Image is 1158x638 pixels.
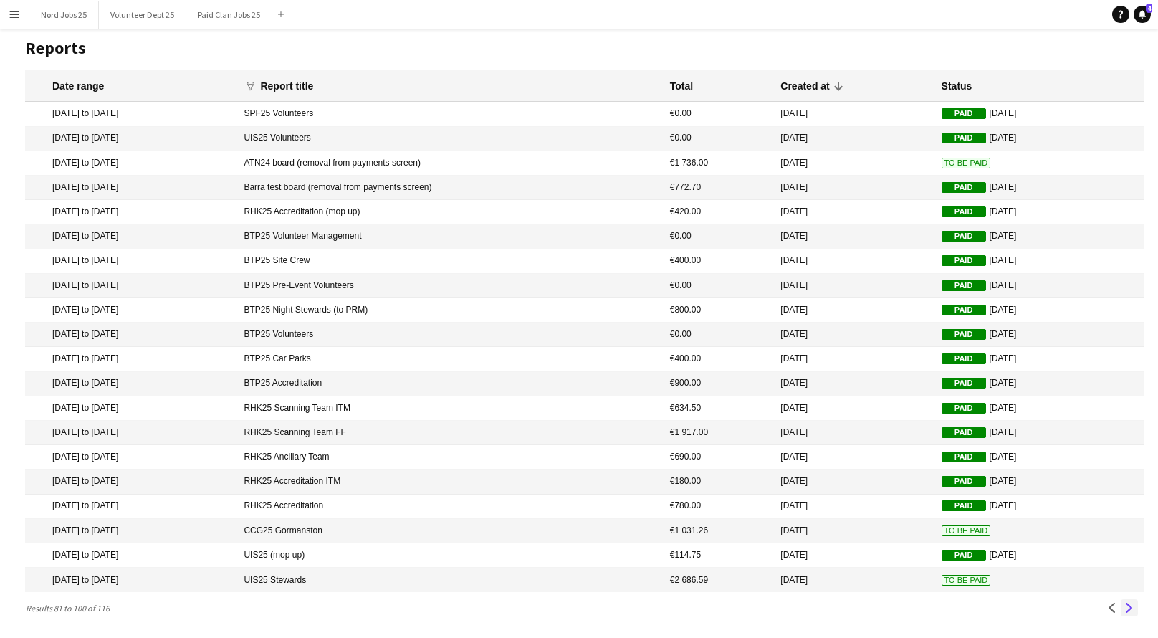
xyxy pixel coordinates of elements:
[236,298,662,323] mat-cell: BTP25 Night Stewards (to PRM)
[942,476,986,487] span: Paid
[25,568,236,592] mat-cell: [DATE] to [DATE]
[934,274,1144,298] mat-cell: [DATE]
[934,347,1144,371] mat-cell: [DATE]
[663,519,774,543] mat-cell: €1 031.26
[773,224,934,249] mat-cell: [DATE]
[773,347,934,371] mat-cell: [DATE]
[663,396,774,421] mat-cell: €634.50
[25,37,1144,59] h1: Reports
[52,80,104,92] div: Date range
[934,298,1144,323] mat-cell: [DATE]
[773,495,934,519] mat-cell: [DATE]
[942,500,986,511] span: Paid
[773,176,934,200] mat-cell: [DATE]
[773,127,934,151] mat-cell: [DATE]
[25,445,236,470] mat-cell: [DATE] to [DATE]
[773,372,934,396] mat-cell: [DATE]
[934,470,1144,494] mat-cell: [DATE]
[773,323,934,347] mat-cell: [DATE]
[942,305,986,315] span: Paid
[236,421,662,445] mat-cell: RHK25 Scanning Team FF
[942,525,991,536] span: To Be Paid
[25,200,236,224] mat-cell: [DATE] to [DATE]
[236,396,662,421] mat-cell: RHK25 Scanning Team ITM
[934,372,1144,396] mat-cell: [DATE]
[25,224,236,249] mat-cell: [DATE] to [DATE]
[260,80,313,92] div: Report title
[663,568,774,592] mat-cell: €2 686.59
[934,102,1144,126] mat-cell: [DATE]
[773,543,934,568] mat-cell: [DATE]
[670,80,693,92] div: Total
[25,396,236,421] mat-cell: [DATE] to [DATE]
[25,151,236,176] mat-cell: [DATE] to [DATE]
[1146,4,1152,13] span: 4
[663,323,774,347] mat-cell: €0.00
[25,176,236,200] mat-cell: [DATE] to [DATE]
[934,224,1144,249] mat-cell: [DATE]
[236,445,662,470] mat-cell: RHK25 Ancillary Team
[942,108,986,119] span: Paid
[236,470,662,494] mat-cell: RHK25 Accreditation ITM
[25,470,236,494] mat-cell: [DATE] to [DATE]
[663,298,774,323] mat-cell: €800.00
[236,543,662,568] mat-cell: UIS25 (mop up)
[25,323,236,347] mat-cell: [DATE] to [DATE]
[773,274,934,298] mat-cell: [DATE]
[942,133,986,143] span: Paid
[663,470,774,494] mat-cell: €180.00
[236,224,662,249] mat-cell: BTP25 Volunteer Management
[25,298,236,323] mat-cell: [DATE] to [DATE]
[773,421,934,445] mat-cell: [DATE]
[236,274,662,298] mat-cell: BTP25 Pre-Event Volunteers
[25,603,115,614] span: Results 81 to 100 of 116
[773,445,934,470] mat-cell: [DATE]
[942,550,986,561] span: Paid
[236,249,662,274] mat-cell: BTP25 Site Crew
[780,80,829,92] div: Created at
[25,274,236,298] mat-cell: [DATE] to [DATE]
[773,151,934,176] mat-cell: [DATE]
[934,127,1144,151] mat-cell: [DATE]
[773,249,934,274] mat-cell: [DATE]
[663,200,774,224] mat-cell: €420.00
[236,127,662,151] mat-cell: UIS25 Volunteers
[942,353,986,364] span: Paid
[25,421,236,445] mat-cell: [DATE] to [DATE]
[934,445,1144,470] mat-cell: [DATE]
[773,519,934,543] mat-cell: [DATE]
[663,274,774,298] mat-cell: €0.00
[663,495,774,519] mat-cell: €780.00
[236,372,662,396] mat-cell: BTP25 Accreditation
[663,249,774,274] mat-cell: €400.00
[942,378,986,389] span: Paid
[934,323,1144,347] mat-cell: [DATE]
[663,102,774,126] mat-cell: €0.00
[942,158,991,168] span: To Be Paid
[29,1,99,29] button: Nord Jobs 25
[942,231,986,242] span: Paid
[942,427,986,438] span: Paid
[773,102,934,126] mat-cell: [DATE]
[942,255,986,266] span: Paid
[25,372,236,396] mat-cell: [DATE] to [DATE]
[663,176,774,200] mat-cell: €772.70
[934,176,1144,200] mat-cell: [DATE]
[236,347,662,371] mat-cell: BTP25 Car Parks
[25,543,236,568] mat-cell: [DATE] to [DATE]
[663,543,774,568] mat-cell: €114.75
[942,329,986,340] span: Paid
[942,206,986,217] span: Paid
[236,519,662,543] mat-cell: CCG25 Gormanston
[236,495,662,519] mat-cell: RHK25 Accreditation
[773,200,934,224] mat-cell: [DATE]
[186,1,272,29] button: Paid Clan Jobs 25
[942,80,972,92] div: Status
[25,249,236,274] mat-cell: [DATE] to [DATE]
[260,80,326,92] div: Report title
[663,372,774,396] mat-cell: €900.00
[25,519,236,543] mat-cell: [DATE] to [DATE]
[99,1,186,29] button: Volunteer Dept 25
[773,470,934,494] mat-cell: [DATE]
[25,102,236,126] mat-cell: [DATE] to [DATE]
